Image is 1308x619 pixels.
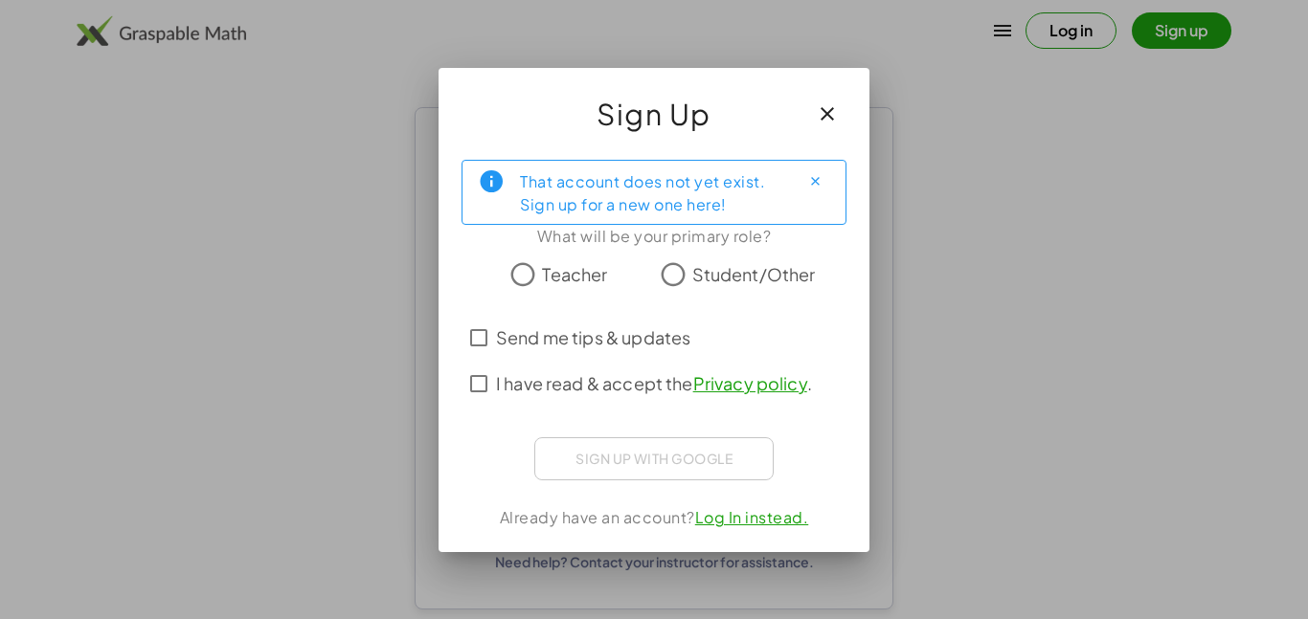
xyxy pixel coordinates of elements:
div: That account does not yet exist. Sign up for a new one here! [520,168,784,216]
span: Send me tips & updates [496,324,690,350]
span: Sign Up [597,91,711,137]
a: Log In instead. [695,507,809,527]
div: Already have an account? [462,506,846,529]
button: Close [800,166,830,197]
a: Privacy policy [693,372,807,394]
span: Teacher [542,261,607,287]
span: I have read & accept the . [496,370,812,396]
div: What will be your primary role? [462,225,846,248]
span: Student/Other [692,261,816,287]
